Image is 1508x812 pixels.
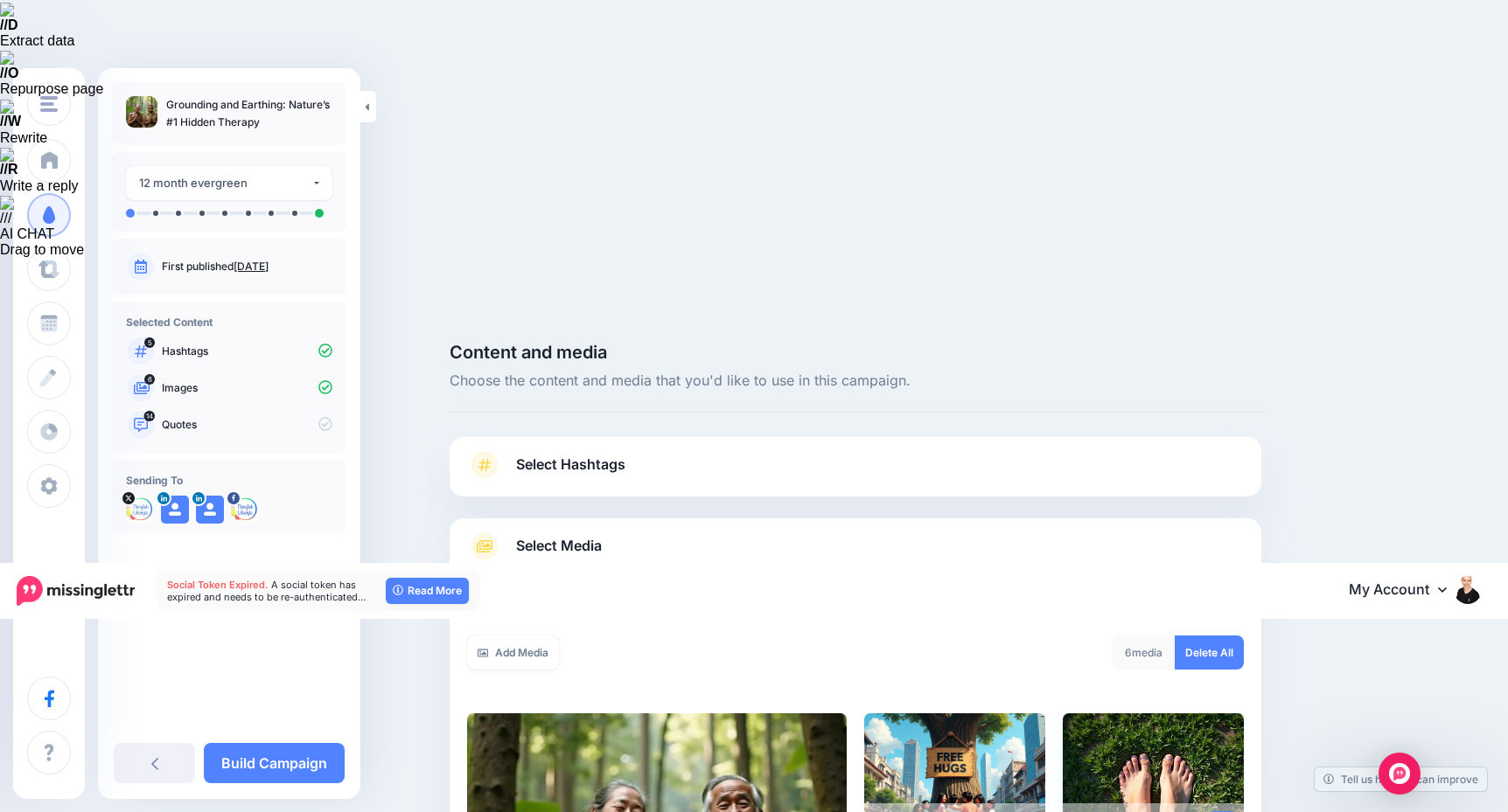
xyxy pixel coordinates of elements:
a: [DATE] [234,260,269,273]
a: Read More [386,578,469,604]
span: Select Media [516,534,602,558]
a: Select Media [467,532,1244,560]
p: Quotes [162,417,332,433]
div: media [1112,635,1176,670]
a: Tell us how we can improve [1315,767,1487,791]
span: 6 [144,374,155,385]
span: Select Hashtags [516,453,625,476]
img: 5FzPphD2-4238.jpg [126,496,154,524]
img: Missinglettr [17,576,135,606]
h4: Selected Content [126,316,332,329]
span: 6 [1125,646,1132,659]
span: Social Token Expired. [167,579,269,591]
span: 14 [144,411,156,421]
span: Choose the content and media that you'd like to use in this campaign. [450,370,1261,392]
a: Select Hashtags [467,451,1244,496]
p: Images [162,380,332,396]
h4: Sending To [126,474,332,487]
div: Open Intercom Messenger [1379,753,1421,795]
span: Content and media [450,344,1261,361]
a: Add Media [467,635,559,670]
a: Delete All [1175,635,1244,670]
span: A social token has expired and needs to be re-authenticated… [167,579,367,603]
p: First published [162,259,332,274]
span: 5 [144,337,155,348]
img: user_default_image.png [196,496,224,524]
p: Hashtags [162,344,332,359]
img: 11885075_1625969934346125_6140442748488437573_n-bsa52704.png [231,496,259,524]
img: user_default_image.png [161,496,189,524]
a: My Account [1331,569,1482,612]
